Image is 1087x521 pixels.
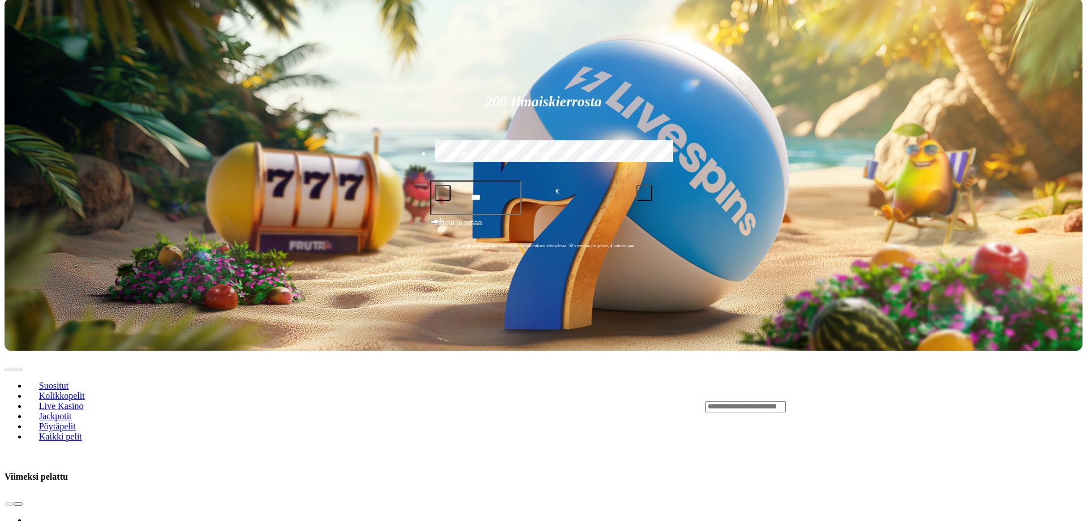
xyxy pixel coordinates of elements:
[27,377,80,394] a: Suositut
[585,139,655,171] label: €250
[705,401,786,412] input: Search
[27,398,95,415] a: Live Kasino
[5,351,1082,462] header: Lobby
[27,418,87,435] a: Pöytäpelit
[435,185,451,201] button: minus icon
[35,432,87,441] span: Kaikki pelit
[35,411,76,421] span: Jackpotit
[508,139,579,171] label: €150
[27,428,94,445] a: Kaikki pelit
[636,185,652,201] button: plus icon
[27,408,83,425] a: Jackpotit
[432,139,502,171] label: €50
[35,401,88,411] span: Live Kasino
[556,186,559,197] span: €
[434,217,482,238] span: Talleta ja pelaa
[35,421,80,431] span: Pöytäpelit
[439,216,443,223] span: €
[27,387,96,404] a: Kolikkopelit
[5,361,683,451] nav: Lobby
[5,502,14,506] button: prev slide
[5,471,68,482] h3: Viimeksi pelattu
[5,368,14,371] button: prev slide
[430,217,657,238] button: Talleta ja pelaa
[14,502,23,506] button: next slide
[35,391,89,401] span: Kolikkopelit
[35,381,73,390] span: Suositut
[14,368,23,371] button: next slide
